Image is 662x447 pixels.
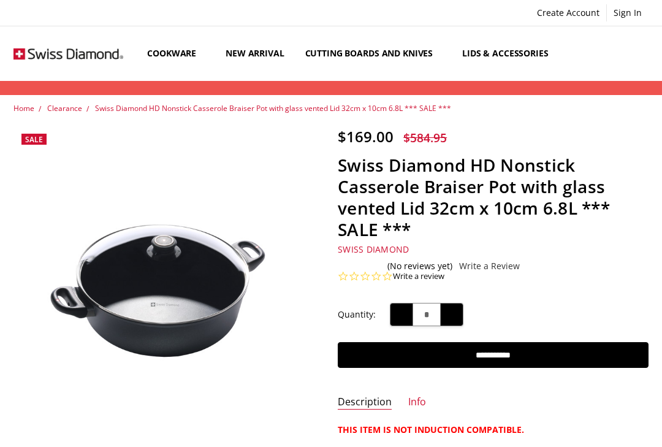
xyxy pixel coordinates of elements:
a: Info [408,395,426,410]
img: Nonstick CASSEROLE BRAISER WITH GLASS VENTED LID 32cm X 10cm 6.8L [40,445,41,446]
a: Cutting boards and knives [295,26,452,81]
a: Nonstick CASSEROLE BRAISER WITH GLASS VENTED LID 32cm X 10cm 6.8L [13,128,324,438]
img: Nonstick CASSEROLE BRAISER WITH GLASS VENTED LID 32cm X 10cm 6.8L [13,180,324,386]
a: Lids & Accessories [452,26,567,81]
a: Sign In [607,4,649,21]
h1: Swiss Diamond HD Nonstick Casserole Braiser Pot with glass vented Lid 32cm x 10cm 6.8L *** SALE *** [338,155,648,240]
a: Cookware [137,26,215,81]
img: Swiss Diamond HD Nonstick Casserole Braiser Pot with glass vented Lid 32cm x 10cm 6.8L *** SALE *** [44,445,45,446]
a: Write a review [393,271,444,282]
a: Description [338,395,392,410]
a: Clearance [47,103,82,113]
span: $584.95 [403,129,447,146]
a: New arrival [215,26,294,81]
span: Sale [25,134,43,145]
a: Swiss Diamond [338,243,409,255]
a: Write a Review [459,261,520,271]
a: Swiss Diamond HD Nonstick Casserole Braiser Pot with glass vented Lid 32cm x 10cm 6.8L *** SALE *** [95,103,451,113]
img: Free Shipping On Every Order [13,32,123,75]
label: Quantity: [338,308,376,321]
span: $169.00 [338,126,394,147]
a: Create Account [530,4,606,21]
strong: THIS ITEM IS NOT INDUCTION COMPATIBLE. [338,424,524,435]
a: Home [13,103,34,113]
span: (No reviews yet) [387,261,452,271]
